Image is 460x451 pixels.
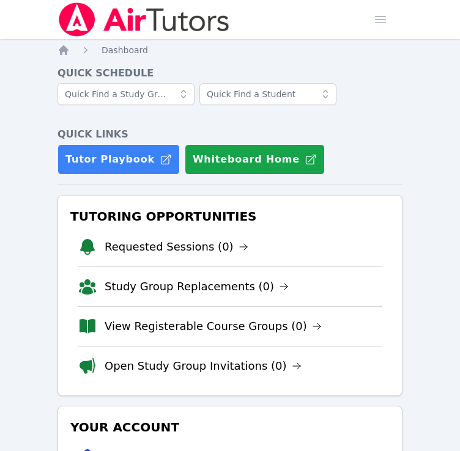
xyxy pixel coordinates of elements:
[102,44,148,56] a: Dashboard
[57,83,195,105] input: Quick Find a Study Group
[57,127,402,142] h4: Quick Links
[105,238,248,255] a: Requested Sessions (0)
[105,318,322,335] a: View Registerable Course Groups (0)
[68,416,392,438] h3: Your Account
[57,144,180,175] a: Tutor Playbook
[105,278,289,295] a: Study Group Replacements (0)
[105,358,302,375] a: Open Study Group Invitations (0)
[185,144,325,175] button: Whiteboard Home
[102,45,148,55] span: Dashboard
[57,2,231,37] img: Air Tutors
[199,83,336,105] input: Quick Find a Student
[57,66,402,81] h4: Quick Schedule
[68,205,392,227] h3: Tutoring Opportunities
[57,44,402,56] nav: Breadcrumb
